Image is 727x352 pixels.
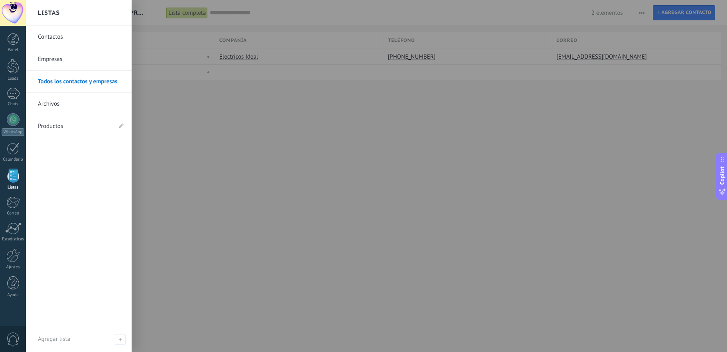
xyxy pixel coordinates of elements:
div: WhatsApp [2,128,24,136]
span: Agregar lista [38,335,70,343]
div: Panel [2,47,25,53]
div: Ayuda [2,293,25,298]
a: Empresas [38,48,124,71]
div: Ajustes [2,265,25,270]
div: Chats [2,102,25,107]
div: Correo [2,211,25,216]
div: Leads [2,76,25,81]
span: Copilot [718,166,726,185]
span: Agregar lista [115,334,126,345]
a: Todos los contactos y empresas [38,71,124,93]
div: Calendario [2,157,25,162]
h2: Listas [38,0,60,26]
a: Archivos [38,93,124,115]
a: Contactos [38,26,124,48]
div: Estadísticas [2,237,25,242]
a: Productos [38,115,112,138]
div: Listas [2,185,25,190]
